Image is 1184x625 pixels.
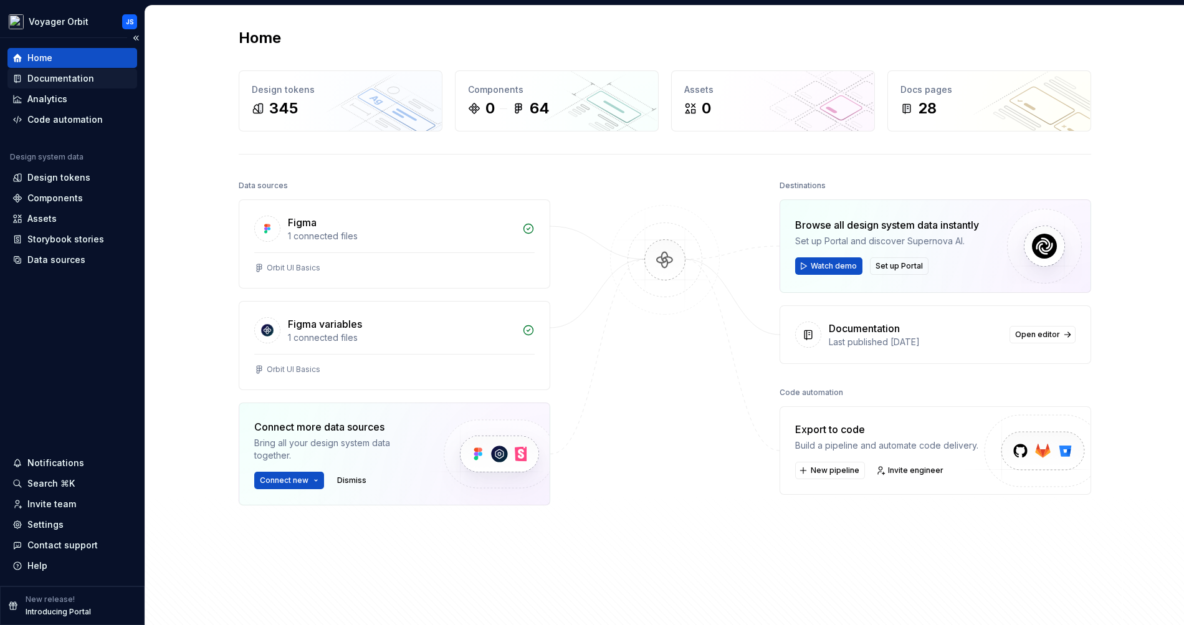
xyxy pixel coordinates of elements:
div: 0 [702,98,711,118]
div: Voyager Orbit [29,16,88,28]
div: Last published [DATE] [829,336,1002,348]
div: Design tokens [27,171,90,184]
div: Build a pipeline and automate code delivery. [795,439,978,452]
button: Set up Portal [870,257,929,275]
div: Connect more data sources [254,419,423,434]
a: Assets0 [671,70,875,131]
div: 0 [485,98,495,118]
a: Code automation [7,110,137,130]
p: Introducing Portal [26,607,91,617]
div: Figma variables [288,317,362,332]
div: Documentation [829,321,900,336]
span: Dismiss [337,475,366,485]
div: Docs pages [900,83,1078,96]
div: 345 [269,98,298,118]
p: New release! [26,594,75,604]
div: Set up Portal and discover Supernova AI. [795,235,979,247]
div: Code automation [27,113,103,126]
a: Storybook stories [7,229,137,249]
a: Figma variables1 connected filesOrbit UI Basics [239,301,550,390]
a: Settings [7,515,137,535]
span: Open editor [1015,330,1060,340]
button: Dismiss [332,472,372,489]
div: Design tokens [252,83,429,96]
button: Help [7,556,137,576]
div: Documentation [27,72,94,85]
div: Components [27,192,83,204]
button: New pipeline [795,462,865,479]
a: Figma1 connected filesOrbit UI Basics [239,199,550,289]
div: Home [27,52,52,64]
span: Connect new [260,475,308,485]
button: Search ⌘K [7,474,137,494]
a: Data sources [7,250,137,270]
span: Set up Portal [876,261,923,271]
div: Figma [288,215,317,230]
div: Export to code [795,422,978,437]
div: Browse all design system data instantly [795,217,979,232]
div: Bring all your design system data together. [254,437,423,462]
a: Analytics [7,89,137,109]
div: Settings [27,518,64,531]
button: Collapse sidebar [127,29,145,47]
div: Storybook stories [27,233,104,246]
div: Analytics [27,93,67,105]
a: Design tokens [7,168,137,188]
div: Assets [27,212,57,225]
a: Assets [7,209,137,229]
span: Invite engineer [888,465,943,475]
a: Documentation [7,69,137,88]
span: Watch demo [811,261,857,271]
a: Open editor [1010,326,1076,343]
a: Docs pages28 [887,70,1091,131]
div: 1 connected files [288,332,515,344]
div: Orbit UI Basics [267,263,320,273]
span: New pipeline [811,465,859,475]
img: e5527c48-e7d1-4d25-8110-9641689f5e10.png [9,14,24,29]
div: JS [126,17,134,27]
a: Invite team [7,494,137,514]
div: 64 [530,98,550,118]
div: Search ⌘K [27,477,75,490]
button: Contact support [7,535,137,555]
button: Voyager OrbitJS [2,8,142,35]
div: Destinations [780,177,826,194]
button: Connect new [254,472,324,489]
div: Data sources [27,254,85,266]
div: 1 connected files [288,230,515,242]
div: Data sources [239,177,288,194]
div: Orbit UI Basics [267,365,320,375]
button: Watch demo [795,257,862,275]
a: Home [7,48,137,68]
div: Components [468,83,646,96]
div: Help [27,560,47,572]
div: Contact support [27,539,98,551]
div: Design system data [10,152,84,162]
button: Notifications [7,453,137,473]
div: Invite team [27,498,76,510]
a: Invite engineer [872,462,949,479]
div: 28 [918,98,937,118]
a: Components [7,188,137,208]
div: Assets [684,83,862,96]
div: Code automation [780,384,843,401]
a: Components064 [455,70,659,131]
a: Design tokens345 [239,70,442,131]
div: Notifications [27,457,84,469]
h2: Home [239,28,281,48]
